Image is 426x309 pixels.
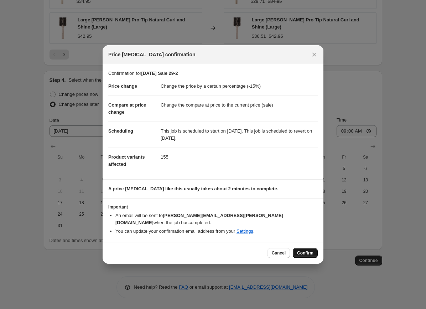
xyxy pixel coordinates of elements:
[141,71,178,76] b: [DATE] Sale 29-2
[108,51,196,58] span: Price [MEDICAL_DATA] confirmation
[108,204,318,210] h3: Important
[108,128,133,134] span: Scheduling
[108,83,137,89] span: Price change
[237,228,253,234] a: Settings
[267,248,290,258] button: Cancel
[115,212,318,226] li: An email will be sent to when the job has completed .
[161,77,318,96] dd: Change the price by a certain percentage (-15%)
[161,122,318,148] dd: This job is scheduled to start on [DATE]. This job is scheduled to revert on [DATE].
[108,70,318,77] p: Confirmation for
[161,96,318,114] dd: Change the compare at price to the current price (sale)
[108,186,278,191] b: A price [MEDICAL_DATA] like this usually takes about 2 minutes to complete.
[309,50,319,60] button: Close
[293,248,318,258] button: Confirm
[108,154,145,167] span: Product variants affected
[161,148,318,166] dd: 155
[297,250,313,256] span: Confirm
[115,228,318,235] li: You can update your confirmation email address from your .
[115,213,283,225] b: [PERSON_NAME][EMAIL_ADDRESS][PERSON_NAME][DOMAIN_NAME]
[272,250,286,256] span: Cancel
[108,102,146,115] span: Compare at price change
